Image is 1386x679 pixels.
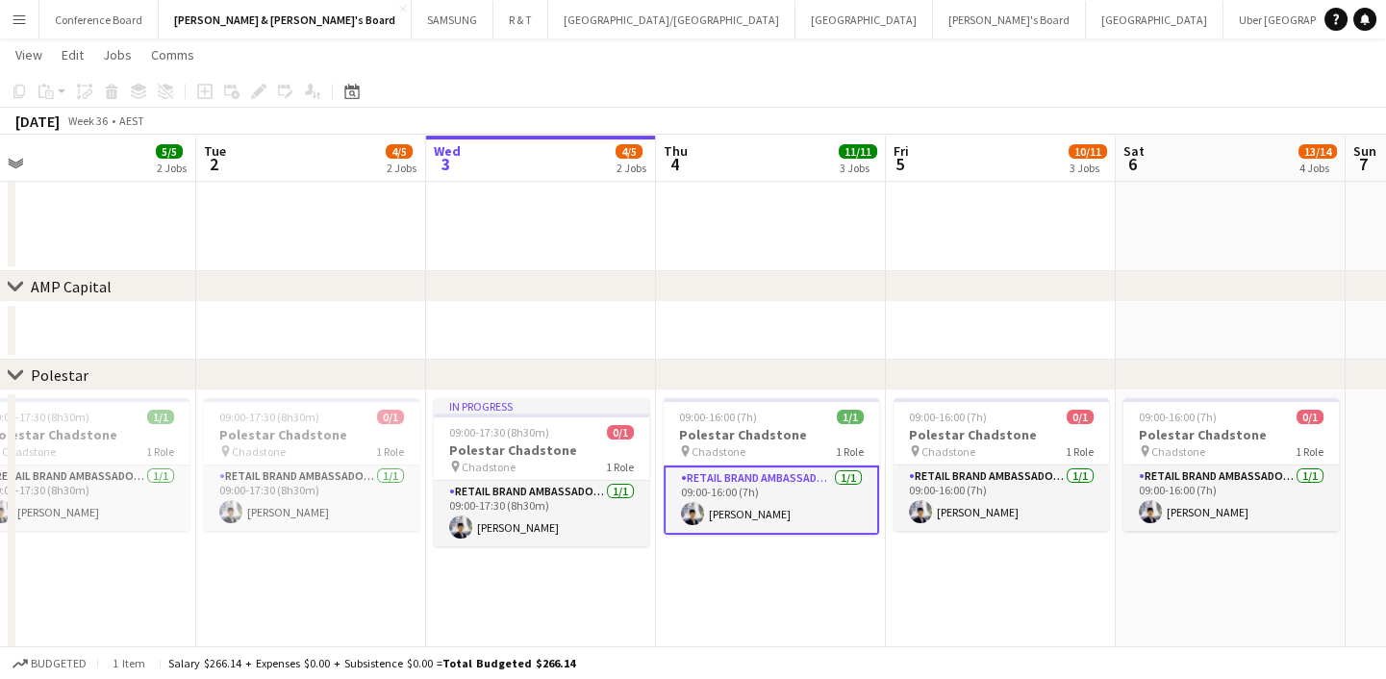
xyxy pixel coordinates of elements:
[62,46,84,63] span: Edit
[442,656,575,670] span: Total Budgeted $266.14
[103,46,132,63] span: Jobs
[8,42,50,67] a: View
[1223,1,1386,38] button: Uber [GEOGRAPHIC_DATA]
[95,42,139,67] a: Jobs
[31,657,87,670] span: Budgeted
[795,1,933,38] button: [GEOGRAPHIC_DATA]
[151,46,194,63] span: Comms
[548,1,795,38] button: [GEOGRAPHIC_DATA]/[GEOGRAPHIC_DATA]
[1086,1,1223,38] button: [GEOGRAPHIC_DATA]
[39,1,159,38] button: Conference Board
[493,1,548,38] button: R & T
[159,1,412,38] button: [PERSON_NAME] & [PERSON_NAME]'s Board
[31,365,88,385] div: Polestar
[54,42,91,67] a: Edit
[119,113,144,128] div: AEST
[412,1,493,38] button: SAMSUNG
[31,277,112,296] div: AMP Capital
[168,656,575,670] div: Salary $266.14 + Expenses $0.00 + Subsistence $0.00 =
[143,42,202,67] a: Comms
[15,46,42,63] span: View
[933,1,1086,38] button: [PERSON_NAME]'s Board
[106,656,152,670] span: 1 item
[15,112,60,131] div: [DATE]
[10,653,89,674] button: Budgeted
